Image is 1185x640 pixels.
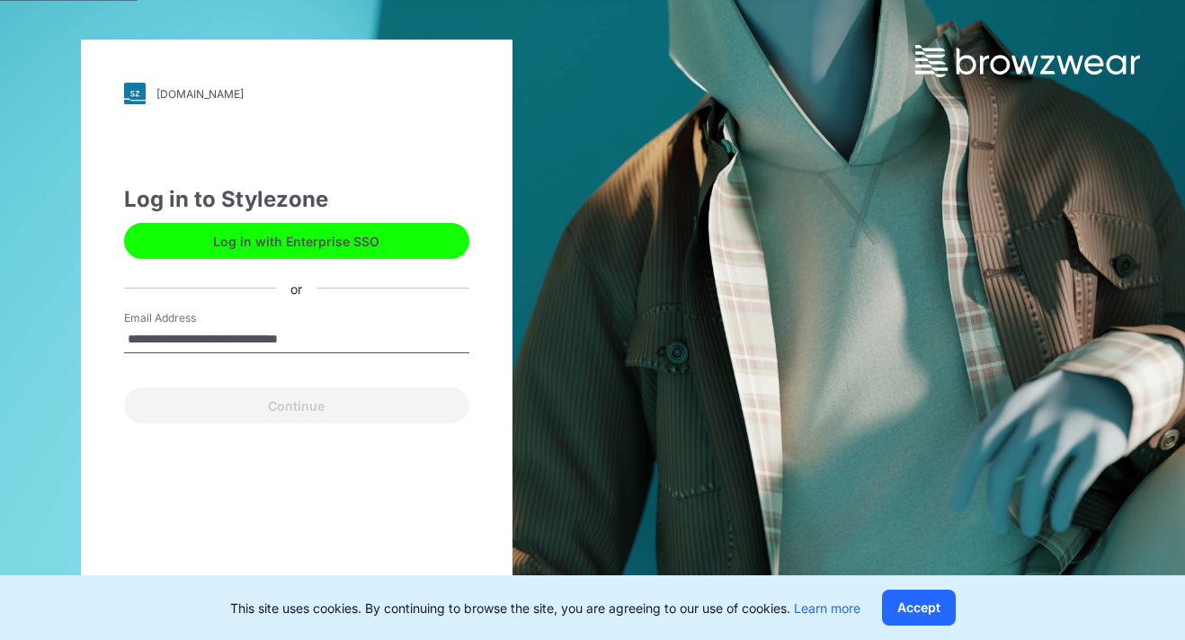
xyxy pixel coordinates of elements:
[124,183,469,216] div: Log in to Stylezone
[882,590,956,626] button: Accept
[124,223,469,259] button: Log in with Enterprise SSO
[156,87,244,101] div: [DOMAIN_NAME]
[915,45,1140,77] img: browzwear-logo.73288ffb.svg
[794,600,860,616] a: Learn more
[124,83,146,104] img: svg+xml;base64,PHN2ZyB3aWR0aD0iMjgiIGhlaWdodD0iMjgiIHZpZXdCb3g9IjAgMCAyOCAyOCIgZmlsbD0ibm9uZSIgeG...
[276,279,316,298] div: or
[230,599,860,618] p: This site uses cookies. By continuing to browse the site, you are agreeing to our use of cookies.
[124,83,469,104] a: [DOMAIN_NAME]
[124,310,250,326] label: Email Address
